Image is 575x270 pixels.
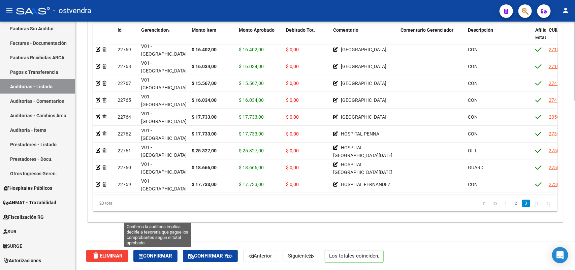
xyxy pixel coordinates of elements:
span: V01 - [GEOGRAPHIC_DATA] [141,60,187,73]
datatable-header-cell: Id [115,23,138,53]
span: [GEOGRAPHIC_DATA] [341,114,386,120]
span: CON [468,47,478,52]
span: CON [468,182,478,187]
li: page 1 [501,198,511,209]
span: $ 18.666,00 [239,165,264,170]
a: go to previous page [490,200,500,207]
span: $ 0,00 [286,97,299,103]
span: [GEOGRAPHIC_DATA] [341,81,386,86]
datatable-header-cell: Monto Aprobado [236,23,283,53]
strong: $ 16.034,00 [192,64,217,69]
span: CON [468,81,478,86]
p: Los totales coinciden. [325,250,384,263]
span: Hospitales Públicos [3,184,52,192]
strong: $ 16.402,00 [192,47,217,52]
span: 22762 [118,131,131,137]
span: $ 25.327,00 [239,148,264,153]
span: V01 - [GEOGRAPHIC_DATA] [141,145,187,158]
datatable-header-cell: Debitado Tot. [283,23,330,53]
span: 22764 [118,114,131,120]
a: 2 [512,200,520,207]
span: V01 - [GEOGRAPHIC_DATA] [141,178,187,191]
span: Comentario Gerenciador [401,27,453,33]
span: Id [118,27,122,33]
span: CON [468,64,478,69]
mat-icon: menu [5,6,13,14]
span: 22769 [118,47,131,52]
li: page 3 [521,198,531,209]
span: $ 16.034,00 [239,97,264,103]
span: $ 0,00 [286,148,299,153]
strong: $ 17.733,00 [192,114,217,120]
span: $ 17.733,00 [239,182,264,187]
span: HOSPITAL FERNANDEZ [341,182,390,187]
span: $ 16.402,00 [239,47,264,52]
span: SURGE [3,242,22,250]
a: 1 [502,200,510,207]
span: Anterior [249,253,272,259]
span: Monto Aprobado [239,27,275,33]
span: ANMAT - Trazabilidad [3,199,56,206]
span: [GEOGRAPHIC_DATA] [341,64,386,69]
strong: $ 25.327,00 [192,148,217,153]
span: CON [468,97,478,103]
button: Eliminar [86,250,128,262]
span: Fiscalización RG [3,213,44,221]
span: CON [468,114,478,120]
span: Monto Item [192,27,216,33]
span: CUIL [549,27,559,33]
a: go to last page [544,200,553,207]
span: $ 0,00 [286,64,299,69]
span: [GEOGRAPHIC_DATA] [341,97,386,103]
span: 22765 [118,97,131,103]
datatable-header-cell: Afiliado Estado [533,23,546,53]
span: $ 0,00 [286,182,299,187]
span: V01 - [GEOGRAPHIC_DATA] [141,161,187,175]
div: Open Intercom Messenger [552,247,568,263]
strong: $ 17.733,00 [192,182,217,187]
span: GUARD [468,165,483,170]
button: Confirmar [133,250,178,262]
li: page 2 [511,198,521,209]
span: 22759 [118,182,131,187]
span: OFT [468,148,477,153]
span: $ 17.733,00 [239,131,264,137]
button: Confirmar y [183,250,238,262]
strong: $ 17.733,00 [192,131,217,137]
strong: $ 18.666,00 [192,165,217,170]
span: Debitado Tot. [286,27,315,33]
span: V01 - [GEOGRAPHIC_DATA] [141,94,187,107]
span: Afiliado Estado [535,27,552,40]
span: SUR [3,228,17,235]
span: Eliminar [92,253,123,259]
span: [GEOGRAPHIC_DATA] [341,47,386,52]
span: $ 17.733,00 [239,114,264,120]
span: 22768 [118,64,131,69]
span: Comentario [333,27,358,33]
span: Siguiente [288,253,314,259]
mat-icon: delete [92,252,100,260]
span: $ 0,00 [286,81,299,86]
span: $ 16.034,00 [239,64,264,69]
datatable-header-cell: Comentario Gerenciador [398,23,465,53]
button: Anterior [243,250,277,262]
span: $ 0,00 [286,165,299,170]
a: go to first page [480,200,488,207]
span: V01 - [GEOGRAPHIC_DATA] [141,111,187,124]
strong: $ 15.567,00 [192,81,217,86]
span: V01 - [GEOGRAPHIC_DATA] [141,77,187,90]
span: $ 15.567,00 [239,81,264,86]
datatable-header-cell: Gerenciador [138,23,189,53]
span: Descripción [468,27,493,33]
span: Autorizaciones [3,257,41,264]
span: - ostvendra [53,3,91,18]
strong: $ 16.034,00 [192,97,217,103]
span: Gerenciador [141,27,168,33]
span: $ 0,00 [286,114,299,120]
span: 22760 [118,165,131,170]
div: 23 total [93,195,185,212]
span: CON [468,131,478,137]
span: V01 - [GEOGRAPHIC_DATA] [141,128,187,141]
span: $ 0,00 [286,47,299,52]
a: go to next page [532,200,542,207]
